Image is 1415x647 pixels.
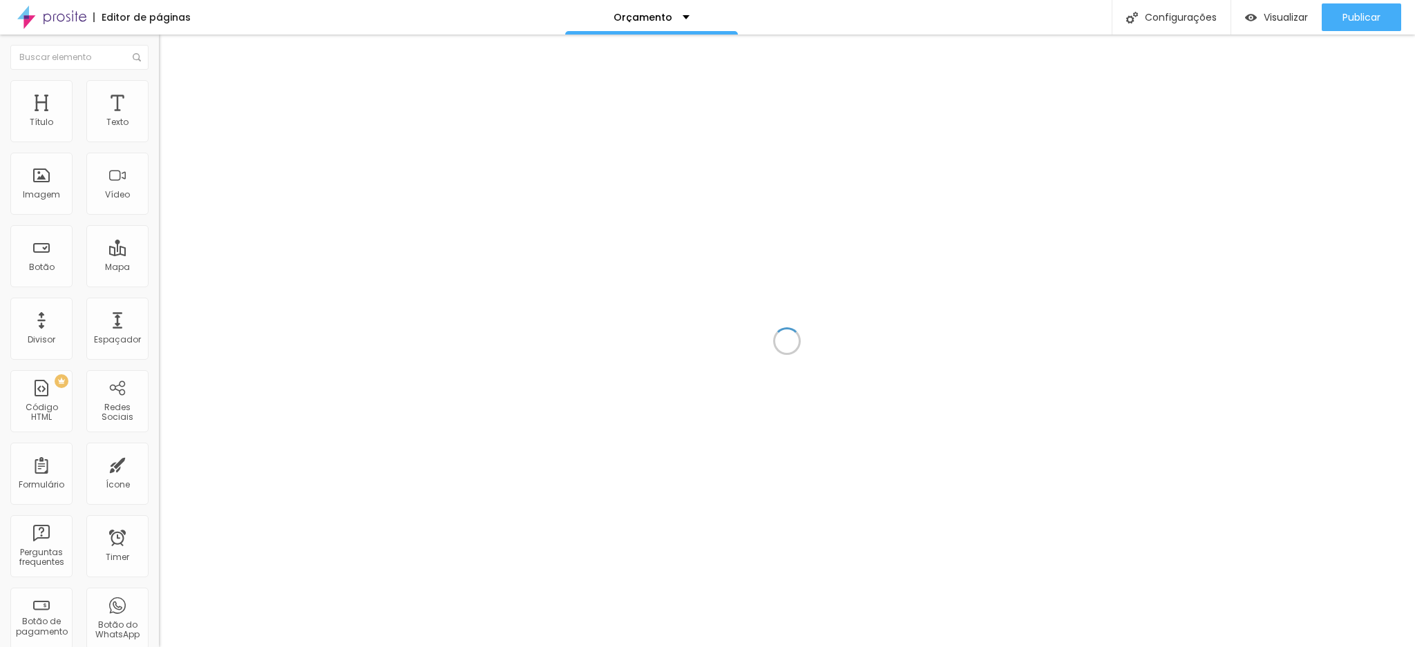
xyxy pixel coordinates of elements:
div: Formulário [19,480,64,490]
div: Imagem [23,190,60,200]
div: Código HTML [14,403,68,423]
div: Mapa [105,262,130,272]
p: Orçamento [614,12,672,22]
div: Texto [106,117,129,127]
div: Espaçador [94,335,141,345]
div: Botão de pagamento [14,617,68,637]
input: Buscar elemento [10,45,149,70]
div: Vídeo [105,190,130,200]
div: Timer [106,552,129,562]
div: Ícone [106,480,130,490]
div: Redes Sociais [90,403,144,423]
div: Perguntas frequentes [14,548,68,568]
div: Editor de páginas [93,12,191,22]
span: Publicar [1342,12,1380,23]
button: Visualizar [1231,3,1322,31]
div: Título [30,117,53,127]
span: Visualizar [1264,12,1308,23]
img: Icone [133,53,141,61]
div: Botão [29,262,55,272]
div: Divisor [28,335,55,345]
button: Publicar [1322,3,1401,31]
img: Icone [1126,12,1138,23]
div: Botão do WhatsApp [90,620,144,640]
img: view-1.svg [1245,12,1257,23]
